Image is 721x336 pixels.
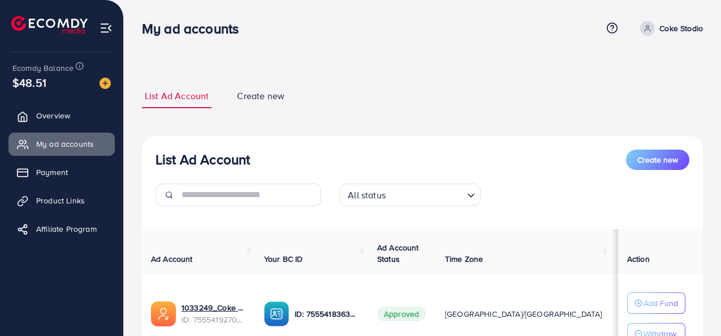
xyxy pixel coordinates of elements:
[100,78,111,89] img: image
[626,150,689,170] button: Create new
[346,187,388,203] span: All status
[145,90,209,103] span: List Ad Account
[8,189,115,212] a: Product Links
[295,307,359,321] p: ID: 7555418363737128967
[142,20,248,37] h3: My ad accounts
[36,110,70,121] span: Overview
[339,184,481,206] div: Search for option
[627,292,685,314] button: Add Fund
[627,253,650,265] span: Action
[644,296,678,310] p: Add Fund
[389,185,463,203] input: Search for option
[100,22,113,35] img: menu
[36,195,85,206] span: Product Links
[36,167,68,178] span: Payment
[36,223,97,235] span: Affiliate Program
[8,104,115,127] a: Overview
[264,301,289,326] img: ic-ba-acc.ded83a64.svg
[637,154,678,165] span: Create new
[151,301,176,326] img: ic-ads-acc.e4c84228.svg
[8,161,115,184] a: Payment
[659,22,703,35] p: Coke Stodio
[182,302,246,325] div: <span class='underline'>1033249_Coke Stodio 1_1759133170041</span></br>7555419270801358849
[636,21,703,36] a: Coke Stodio
[156,151,250,168] h3: List Ad Account
[151,253,193,265] span: Ad Account
[377,242,419,265] span: Ad Account Status
[8,218,115,240] a: Affiliate Program
[12,62,74,74] span: Ecomdy Balance
[11,16,88,33] img: logo
[8,133,115,155] a: My ad accounts
[445,253,483,265] span: Time Zone
[445,308,602,320] span: [GEOGRAPHIC_DATA]/[GEOGRAPHIC_DATA]
[36,138,94,150] span: My ad accounts
[264,253,303,265] span: Your BC ID
[12,74,46,91] span: $48.51
[237,90,284,103] span: Create new
[182,302,246,313] a: 1033249_Coke Stodio 1_1759133170041
[182,314,246,325] span: ID: 7555419270801358849
[377,307,426,321] span: Approved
